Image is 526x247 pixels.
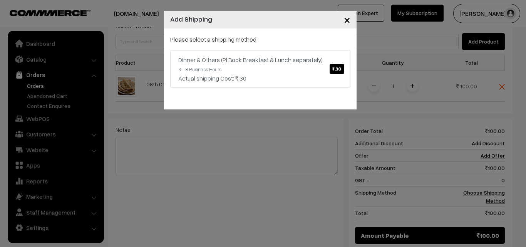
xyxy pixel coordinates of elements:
[178,74,342,83] div: Actual shipping Cost: ₹.30
[330,64,344,74] span: ₹.30
[170,14,212,24] h4: Add Shipping
[338,8,357,32] button: Close
[344,12,350,27] span: ×
[178,66,221,72] small: 3 - 8 Business Hours
[170,35,350,44] p: Please select a shipping method
[178,55,342,64] div: Dinner & Others (Pl Book Breakfast & Lunch separately)
[170,50,350,88] a: Dinner & Others (Pl Book Breakfast & Lunch separately)₹.30 3 - 8 Business HoursActual shipping Co...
